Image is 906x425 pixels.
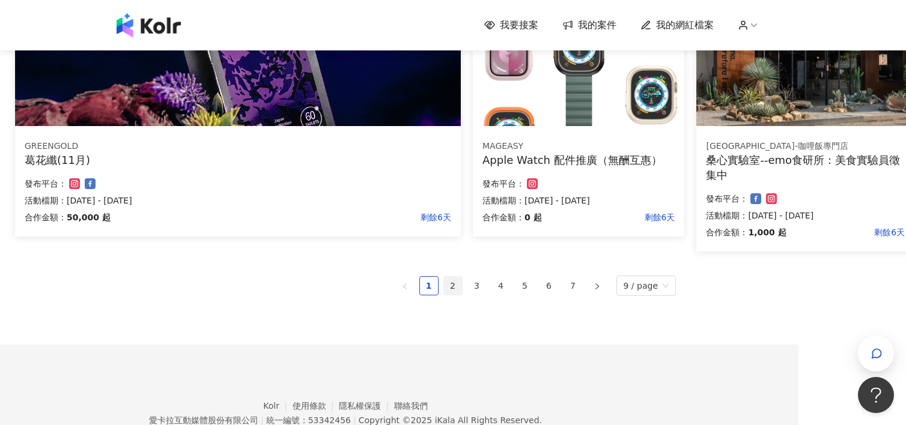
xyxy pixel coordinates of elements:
a: 7 [564,277,582,295]
a: 2 [444,277,462,295]
span: | [261,415,264,425]
div: Page Size [616,276,676,296]
p: 0 起 [524,210,542,225]
p: 發布平台： [25,176,67,191]
p: 1,000 起 [748,225,786,240]
p: 合作金額： [706,225,748,240]
li: 4 [491,276,511,295]
p: 活動檔期：[DATE] - [DATE] [25,193,451,208]
div: GREENGOLD [25,140,451,152]
a: iKala [435,415,455,425]
div: MAGEASY [482,140,675,152]
a: 3 [468,277,486,295]
span: 我要接案 [500,19,538,32]
a: 4 [492,277,510,295]
li: 7 [564,276,583,295]
div: 統一編號：53342456 [266,415,351,425]
button: left [395,276,415,295]
li: 1 [419,276,439,295]
span: left [401,283,409,290]
a: 隱私權保護 [339,401,394,411]
a: 6 [540,277,558,295]
li: 5 [515,276,535,295]
span: right [594,283,601,290]
li: Previous Page [395,276,415,295]
div: [GEOGRAPHIC_DATA]-咖哩飯專門店 [706,140,905,152]
span: 我的案件 [578,19,616,32]
p: 50,000 起 [67,210,111,225]
a: 我要接案 [484,19,538,32]
p: 剩餘6天 [786,225,905,240]
a: Kolr [263,401,292,411]
p: 發布平台： [482,176,524,191]
li: 3 [467,276,487,295]
p: 剩餘6天 [111,210,451,225]
a: 使用條款 [293,401,339,411]
p: 剩餘6天 [542,210,675,225]
div: Copyright © 2025 All Rights Reserved. [359,415,542,425]
div: 桑心實驗室--emo食研所：美食實驗員徵集中 [706,152,905,182]
p: 合作金額： [482,210,524,225]
div: 愛卡拉互動媒體股份有限公司 [149,415,258,425]
a: 我的案件 [562,19,616,32]
iframe: Help Scout Beacon - Open [858,377,894,413]
span: 9 / page [624,276,669,295]
li: 2 [443,276,463,295]
p: 活動檔期：[DATE] - [DATE] [482,193,675,208]
p: 合作金額： [25,210,67,225]
a: 聯絡我們 [394,401,428,411]
li: Next Page [588,276,607,295]
span: 我的網紅檔案 [656,19,714,32]
span: | [353,415,356,425]
img: logo [117,13,181,37]
a: 我的網紅檔案 [640,19,714,32]
a: 1 [420,277,438,295]
button: right [588,276,607,295]
li: 6 [540,276,559,295]
p: 活動檔期：[DATE] - [DATE] [706,208,905,223]
div: 葛花纖(11月) [25,152,451,167]
div: Apple Watch 配件推廣（無酬互惠） [482,152,675,167]
p: 發布平台： [706,191,748,206]
a: 5 [516,277,534,295]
